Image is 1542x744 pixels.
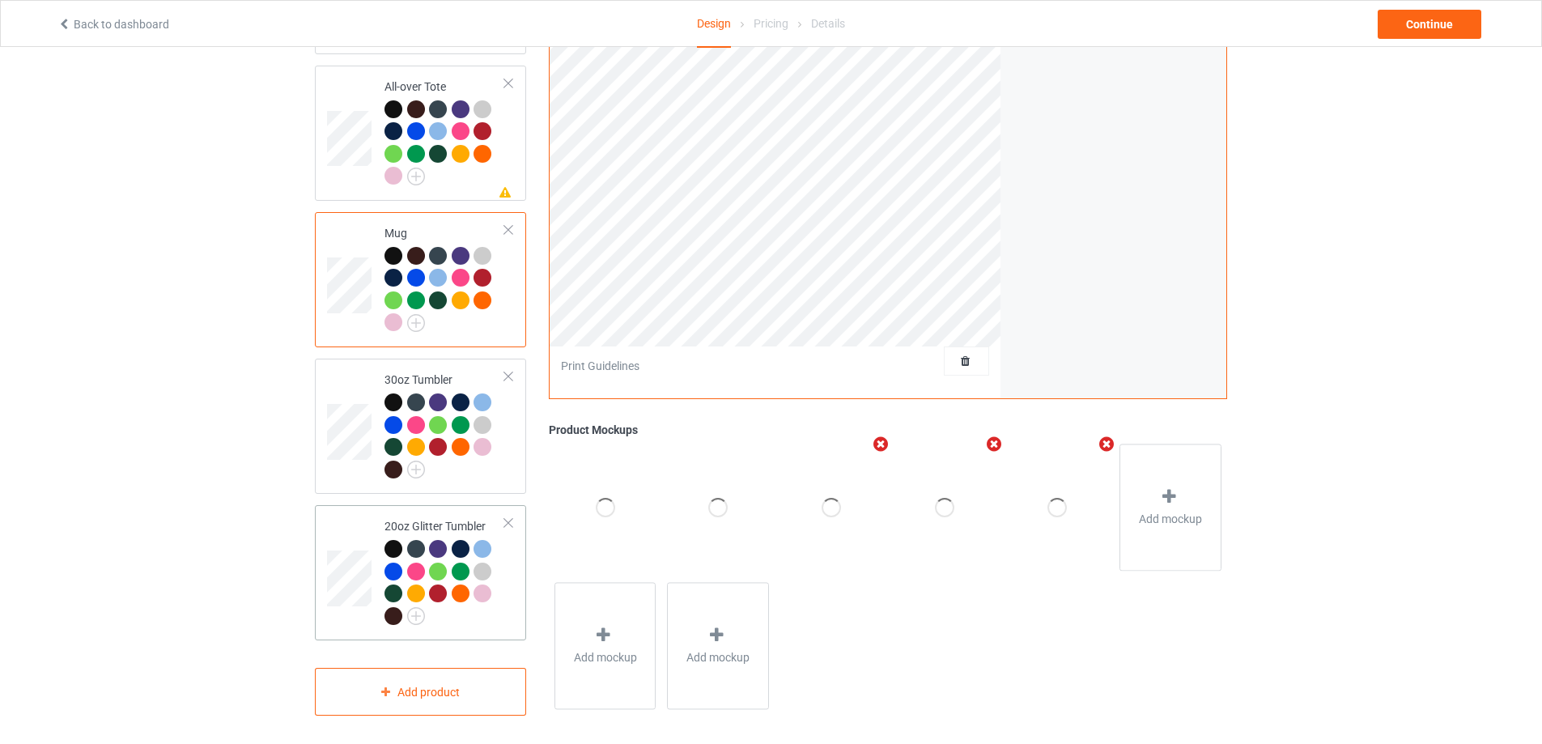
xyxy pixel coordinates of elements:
div: 30oz Tumbler [384,372,505,477]
div: Design [697,1,731,48]
div: Add mockup [554,583,656,710]
i: Remove mockup [871,436,891,453]
img: svg+xml;base64,PD94bWwgdmVyc2lvbj0iMS4wIiBlbmNvZGluZz0iVVRGLTgiPz4KPHN2ZyB3aWR0aD0iMjJweCIgaGVpZ2... [407,168,425,185]
div: Details [811,1,845,46]
img: svg+xml;base64,PD94bWwgdmVyc2lvbj0iMS4wIiBlbmNvZGluZz0iVVRGLTgiPz4KPHN2ZyB3aWR0aD0iMjJweCIgaGVpZ2... [407,314,425,332]
div: Mug [315,212,526,347]
i: Remove mockup [983,436,1004,453]
div: All-over Tote [384,79,505,184]
i: Remove mockup [1097,436,1117,453]
img: svg+xml;base64,PD94bWwgdmVyc2lvbj0iMS4wIiBlbmNvZGluZz0iVVRGLTgiPz4KPHN2ZyB3aWR0aD0iMjJweCIgaGVpZ2... [407,461,425,478]
div: Add mockup [1119,444,1221,572]
div: Add product [315,668,526,716]
div: Pricing [754,1,788,46]
div: Continue [1378,10,1481,39]
div: Add mockup [667,583,769,710]
div: 20oz Glitter Tumbler [315,505,526,640]
div: Mug [384,225,505,330]
a: Back to dashboard [57,18,169,31]
div: 30oz Tumbler [315,359,526,494]
div: Product Mockups [549,423,1227,439]
span: Add mockup [686,650,750,666]
span: Add mockup [574,650,637,666]
img: svg+xml;base64,PD94bWwgdmVyc2lvbj0iMS4wIiBlbmNvZGluZz0iVVRGLTgiPz4KPHN2ZyB3aWR0aD0iMjJweCIgaGVpZ2... [407,607,425,625]
span: Add mockup [1139,512,1202,528]
div: 20oz Glitter Tumbler [384,518,505,623]
div: All-over Tote [315,66,526,201]
div: Print Guidelines [561,359,639,375]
